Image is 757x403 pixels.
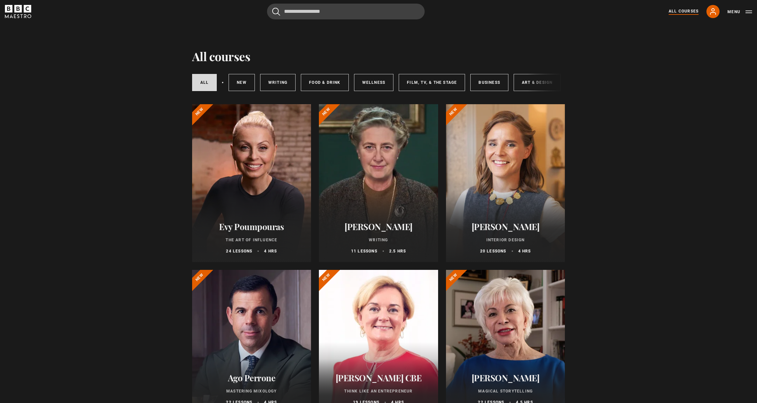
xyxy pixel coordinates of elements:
[454,388,557,394] p: Magical Storytelling
[229,74,255,91] a: New
[260,74,296,91] a: Writing
[454,222,557,232] h2: [PERSON_NAME]
[272,8,280,16] button: Submit the search query
[327,237,430,243] p: Writing
[480,248,506,254] p: 20 lessons
[264,248,277,254] p: 4 hrs
[5,5,31,18] svg: BBC Maestro
[200,373,303,383] h2: Ago Perrone
[470,74,508,91] a: Business
[327,373,430,383] h2: [PERSON_NAME] CBE
[192,74,217,91] a: All
[518,248,531,254] p: 4 hrs
[727,9,752,15] button: Toggle navigation
[351,248,377,254] p: 11 lessons
[200,388,303,394] p: Mastering Mixology
[514,74,561,91] a: Art & Design
[454,373,557,383] h2: [PERSON_NAME]
[319,104,438,262] a: [PERSON_NAME] Writing 11 lessons 2.5 hrs New
[327,388,430,394] p: Think Like an Entrepreneur
[267,4,425,19] input: Search
[446,104,565,262] a: [PERSON_NAME] Interior Design 20 lessons 4 hrs New
[669,8,699,15] a: All Courses
[354,74,394,91] a: Wellness
[192,49,251,63] h1: All courses
[454,237,557,243] p: Interior Design
[301,74,348,91] a: Food & Drink
[399,74,465,91] a: Film, TV, & The Stage
[200,237,303,243] p: The Art of Influence
[226,248,252,254] p: 24 lessons
[327,222,430,232] h2: [PERSON_NAME]
[192,104,311,262] a: Evy Poumpouras The Art of Influence 24 lessons 4 hrs New
[200,222,303,232] h2: Evy Poumpouras
[389,248,406,254] p: 2.5 hrs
